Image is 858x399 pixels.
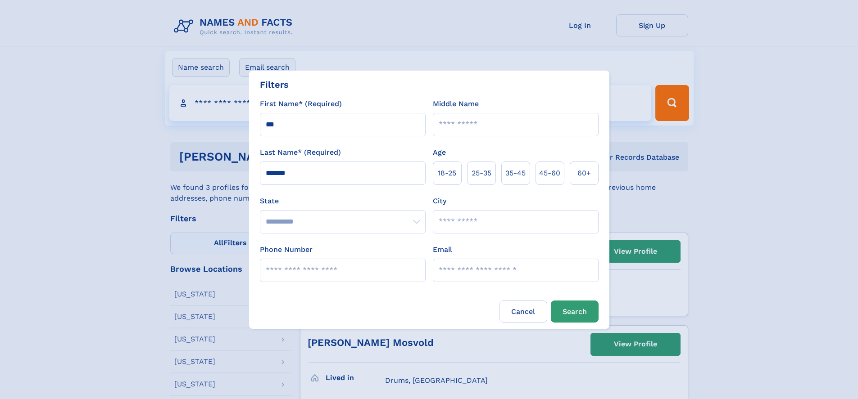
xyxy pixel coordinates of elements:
span: 45‑60 [539,168,560,179]
label: Phone Number [260,244,313,255]
button: Search [551,300,599,323]
label: Email [433,244,452,255]
span: 25‑35 [472,168,491,179]
label: Age [433,147,446,158]
label: Middle Name [433,99,479,109]
label: Cancel [499,300,547,323]
span: 18‑25 [438,168,456,179]
label: State [260,196,426,206]
span: 35‑45 [505,168,526,179]
div: Filters [260,78,289,91]
span: 60+ [577,168,591,179]
label: City [433,196,446,206]
label: First Name* (Required) [260,99,342,109]
label: Last Name* (Required) [260,147,341,158]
